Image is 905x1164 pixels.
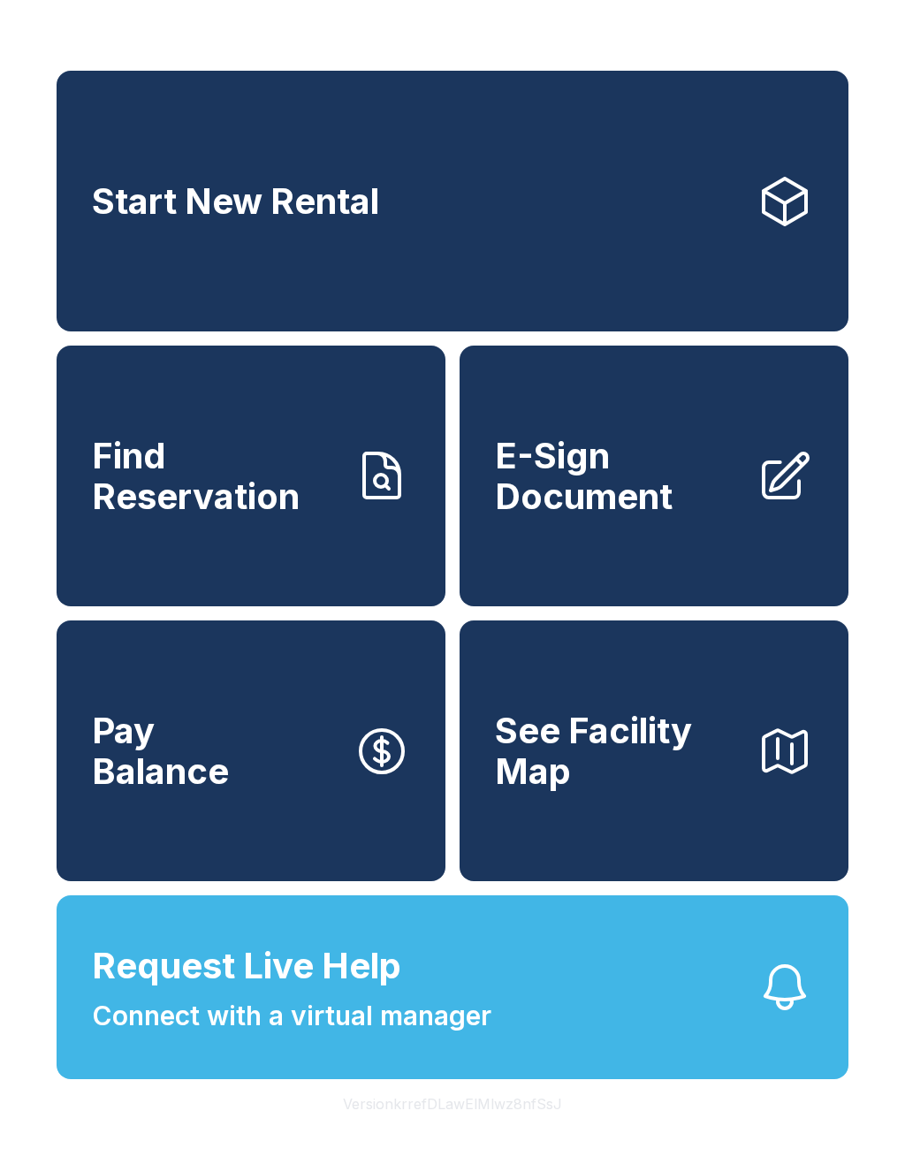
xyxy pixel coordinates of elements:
[460,620,848,881] button: See Facility Map
[495,711,742,791] span: See Facility Map
[57,71,848,331] a: Start New Rental
[92,436,339,516] span: Find Reservation
[92,711,229,791] span: Pay Balance
[460,346,848,606] a: E-Sign Document
[329,1079,576,1129] button: VersionkrrefDLawElMlwz8nfSsJ
[495,436,742,516] span: E-Sign Document
[57,346,445,606] a: Find Reservation
[57,620,445,881] button: PayBalance
[92,181,379,222] span: Start New Rental
[57,895,848,1079] button: Request Live HelpConnect with a virtual manager
[92,940,401,993] span: Request Live Help
[92,996,491,1036] span: Connect with a virtual manager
